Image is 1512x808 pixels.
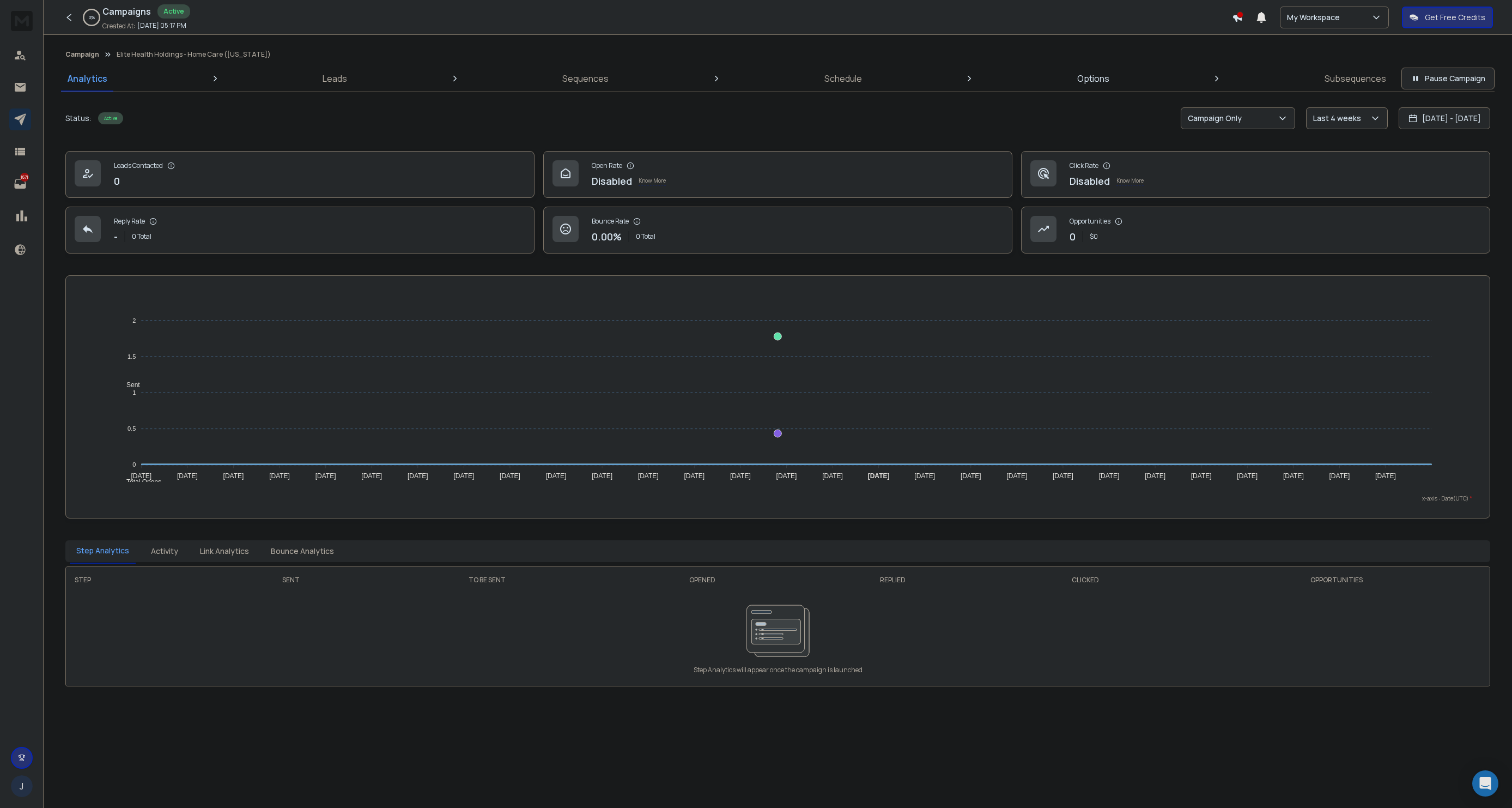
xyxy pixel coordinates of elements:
[915,472,936,480] tspan: [DATE]
[131,472,152,480] tspan: [DATE]
[315,472,336,480] tspan: [DATE]
[127,353,136,360] tspan: 1.5
[592,217,629,226] p: Bounce Rate
[214,567,367,593] th: SENT
[114,229,118,244] p: -
[65,50,99,59] button: Campaign
[1021,151,1490,198] a: Click RateDisabledKnow More
[1287,12,1344,23] p: My Workspace
[1145,472,1165,480] tspan: [DATE]
[1237,472,1258,480] tspan: [DATE]
[592,173,632,189] p: Disabled
[636,232,655,241] p: 0 Total
[1191,472,1212,480] tspan: [DATE]
[592,229,622,244] p: 0.00 %
[868,472,890,480] tspan: [DATE]
[65,151,535,198] a: Leads Contacted0
[822,472,843,480] tspan: [DATE]
[1325,72,1386,85] p: Subsequences
[70,539,136,564] button: Step Analytics
[132,317,136,324] tspan: 2
[592,161,622,170] p: Open Rate
[818,65,869,92] a: Schedule
[132,389,136,396] tspan: 1
[102,22,135,31] p: Created At:
[223,472,244,480] tspan: [DATE]
[61,65,114,92] a: Analytics
[961,472,981,480] tspan: [DATE]
[606,567,798,593] th: OPENED
[1070,173,1110,189] p: Disabled
[193,539,256,563] button: Link Analytics
[127,425,136,432] tspan: 0.5
[269,472,290,480] tspan: [DATE]
[323,72,347,85] p: Leads
[694,666,863,674] p: Step Analytics will appear once the campaign is launched
[132,461,136,468] tspan: 0
[66,567,214,593] th: STEP
[1099,472,1120,480] tspan: [DATE]
[316,65,354,92] a: Leads
[1401,68,1495,89] button: Pause Campaign
[83,495,1472,503] p: x-axis : Date(UTC)
[177,472,198,480] tspan: [DATE]
[1402,7,1493,28] button: Get Free Credits
[1313,113,1365,124] p: Last 4 weeks
[824,72,862,85] p: Schedule
[1283,472,1304,480] tspan: [DATE]
[1071,65,1116,92] a: Options
[65,207,535,254] a: Reply Rate-0 Total
[556,65,615,92] a: Sequences
[1472,770,1498,797] div: Open Intercom Messenger
[1090,232,1098,241] p: $ 0
[639,177,666,185] p: Know More
[562,72,609,85] p: Sequences
[11,775,33,797] button: J
[114,217,145,226] p: Reply Rate
[454,472,475,480] tspan: [DATE]
[798,567,987,593] th: REPLIED
[987,567,1183,593] th: CLICKED
[118,381,140,389] span: Sent
[9,173,31,195] a: 1671
[1318,65,1393,92] a: Subsequences
[546,472,567,480] tspan: [DATE]
[592,472,612,480] tspan: [DATE]
[144,539,185,563] button: Activity
[65,113,92,124] p: Status:
[157,4,190,19] div: Active
[367,567,606,593] th: TO BE SENT
[118,478,161,486] span: Total Opens
[102,5,151,18] h1: Campaigns
[362,472,382,480] tspan: [DATE]
[543,151,1012,198] a: Open RateDisabledKnow More
[1183,567,1490,593] th: OPPORTUNITIES
[1077,72,1109,85] p: Options
[638,472,659,480] tspan: [DATE]
[137,21,186,30] p: [DATE] 05:17 PM
[500,472,520,480] tspan: [DATE]
[98,112,123,124] div: Active
[68,72,107,85] p: Analytics
[20,173,29,182] p: 1671
[1399,107,1490,129] button: [DATE] - [DATE]
[1375,472,1396,480] tspan: [DATE]
[132,232,151,241] p: 0 Total
[730,472,751,480] tspan: [DATE]
[1329,472,1350,480] tspan: [DATE]
[264,539,341,563] button: Bounce Analytics
[1053,472,1073,480] tspan: [DATE]
[117,50,271,59] p: Elite Health Holdings - Home Care ([US_STATE])
[543,207,1012,254] a: Bounce Rate0.00%0 Total
[684,472,705,480] tspan: [DATE]
[1425,12,1485,23] p: Get Free Credits
[1188,113,1246,124] p: Campaign Only
[114,173,120,189] p: 0
[408,472,428,480] tspan: [DATE]
[114,161,163,170] p: Leads Contacted
[1007,472,1028,480] tspan: [DATE]
[1116,177,1144,185] p: Know More
[776,472,797,480] tspan: [DATE]
[1070,217,1110,226] p: Opportunities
